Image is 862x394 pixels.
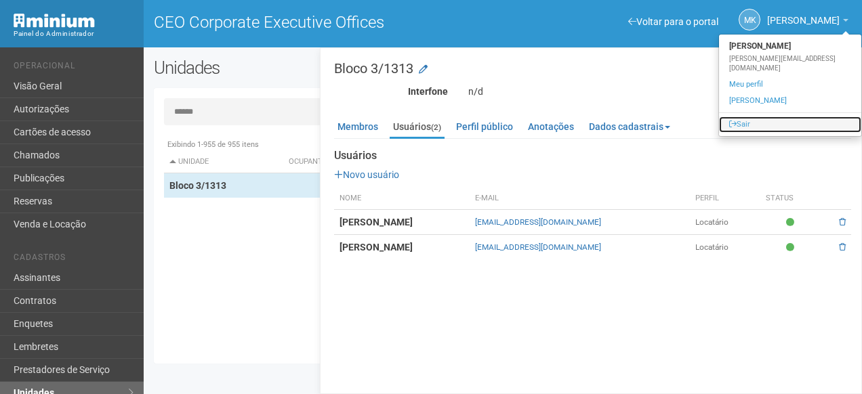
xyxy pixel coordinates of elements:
a: Modificar a unidade [419,63,428,76]
h1: CEO Corporate Executive Offices [154,14,493,31]
a: [EMAIL_ADDRESS][DOMAIN_NAME] [475,242,601,252]
span: Ativo [786,217,798,228]
div: [PERSON_NAME][EMAIL_ADDRESS][DOMAIN_NAME] [719,54,861,73]
th: Status [760,188,823,210]
div: Painel do Administrador [14,28,134,40]
th: Unidade: activate to sort column descending [164,151,283,173]
td: Locatário [690,235,761,260]
td: Locatário [690,210,761,235]
a: Voltar para o portal [628,16,718,27]
th: E-mail [470,188,690,210]
strong: Bloco 3/1313 [169,180,226,191]
strong: [PERSON_NAME] [340,217,413,227]
a: Novo usuário [334,169,399,180]
a: Anotações [525,116,577,137]
strong: Usuários [334,150,851,162]
a: [PERSON_NAME] [719,93,861,109]
a: Membros [334,116,382,137]
a: Usuários(2) [390,116,445,139]
a: [EMAIL_ADDRESS][DOMAIN_NAME] [475,217,601,227]
div: Exibindo 1-955 de 955 itens [164,139,842,151]
a: Dados cadastrais [586,116,674,137]
div: n/d [458,85,861,97]
th: Nome [334,188,470,210]
a: Sair [719,116,861,133]
h3: Bloco 3/1313 [334,62,851,75]
th: Ocupante: activate to sort column ascending [283,151,611,173]
div: Interfone [324,85,458,97]
li: Cadastros [14,253,134,267]
a: [PERSON_NAME] [767,17,848,28]
small: (2) [431,123,441,132]
span: Marcela Kunz [767,2,840,26]
a: Meu perfil [719,76,861,93]
th: Perfil [690,188,761,210]
a: MK [739,9,760,30]
h2: Unidades [154,58,433,78]
a: Perfil público [453,116,516,137]
strong: [PERSON_NAME] [340,242,413,253]
span: Ativo [786,242,798,253]
strong: [PERSON_NAME] [719,38,861,54]
img: Minium [14,14,95,28]
li: Operacional [14,61,134,75]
